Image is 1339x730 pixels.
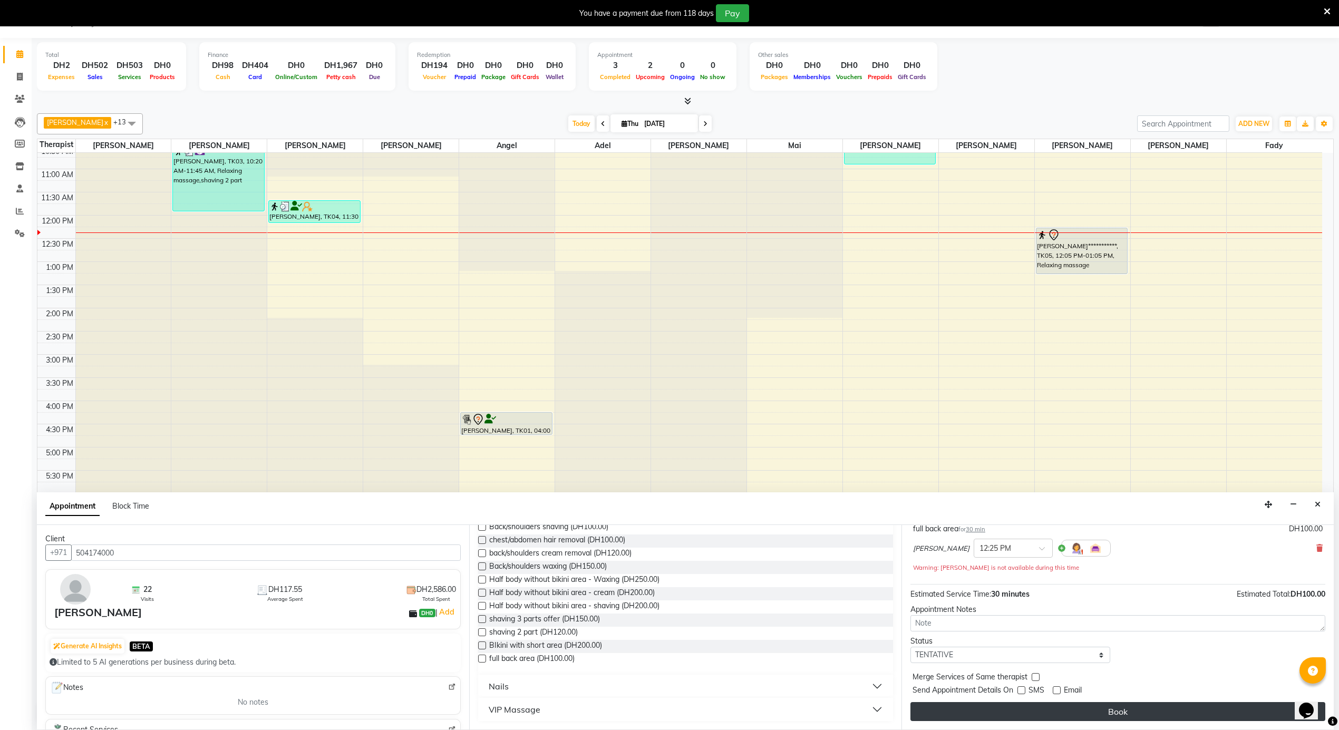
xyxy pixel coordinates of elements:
span: Gift Cards [895,73,929,81]
div: 3:00 PM [44,355,75,366]
div: DH404 [238,60,273,72]
button: VIP Massage [482,700,889,719]
span: DH2,586.00 [416,584,456,595]
span: [PERSON_NAME] [76,139,171,152]
span: back/shoulders cream removal (DH120.00) [489,548,632,561]
div: Appointment [597,51,728,60]
div: DH0 [833,60,865,72]
span: [PERSON_NAME] [171,139,267,152]
div: Redemption [417,51,567,60]
div: VIP Massage [489,703,540,716]
div: 2:30 PM [44,332,75,343]
span: [PERSON_NAME] [267,139,363,152]
div: DH98 [208,60,238,72]
div: 4:30 PM [44,424,75,435]
span: Notes [50,681,83,695]
div: 4:00 PM [44,401,75,412]
div: 5:00 PM [44,447,75,459]
span: ADD NEW [1238,120,1269,128]
div: full back area [913,523,985,534]
small: Warning: [PERSON_NAME] is not available during this time [913,564,1079,571]
span: 30 minutes [991,589,1030,599]
span: Email [1064,685,1082,698]
span: Block Time [112,501,149,511]
span: Half body without bikini area - cream (DH200.00) [489,587,655,600]
div: 5:30 PM [44,471,75,482]
span: [PERSON_NAME] [1035,139,1130,152]
input: Search by Name/Mobile/Email/Code [71,544,461,561]
div: DH2 [45,60,77,72]
div: DH0 [758,60,791,72]
span: DH100.00 [1291,589,1325,599]
span: Fady [1227,139,1322,152]
div: DH0 [479,60,508,72]
span: [PERSON_NAME] [843,139,938,152]
div: DH0 [791,60,833,72]
div: Limited to 5 AI generations per business during beta. [50,657,457,668]
div: Total [45,51,178,60]
iframe: chat widget [1295,688,1328,719]
span: Card [246,73,265,81]
span: Due [366,73,383,81]
span: chest/abdomen hair removal (DH100.00) [489,534,625,548]
span: Package [479,73,508,81]
button: Close [1310,497,1325,513]
span: Products [147,73,178,81]
span: [PERSON_NAME] [651,139,746,152]
div: DH0 [452,60,479,72]
span: BETA [130,641,153,651]
span: Total Spent [422,595,450,603]
span: No show [697,73,728,81]
span: Adel [555,139,651,152]
span: Angel [459,139,555,152]
span: Cash [213,73,233,81]
button: Pay [716,4,749,22]
div: 12:00 PM [40,216,75,227]
span: Merge Services of Same therapist [913,671,1027,685]
img: Interior.png [1089,542,1102,554]
span: Back/shoulders waxing (DH150.00) [489,561,607,574]
span: 22 [143,584,152,595]
button: Generate AI Insights [51,639,124,654]
div: 0 [697,60,728,72]
span: Half body without bikini area - shaving (DH200.00) [489,600,659,614]
span: Upcoming [633,73,667,81]
button: Book [910,702,1325,721]
span: Sales [85,73,105,81]
span: Petty cash [324,73,358,81]
div: 1:30 PM [44,285,75,296]
span: Memberships [791,73,833,81]
img: avatar [60,574,91,605]
span: Back/shoulders shaving (DH100.00) [489,521,608,534]
a: x [103,118,108,126]
span: Prepaids [865,73,895,81]
span: [PERSON_NAME] [363,139,459,152]
input: 2025-09-04 [641,116,694,132]
button: Nails [482,677,889,696]
span: Gift Cards [508,73,542,81]
span: Half body without bikini area - Waxing (DH250.00) [489,574,659,587]
div: 11:30 AM [39,192,75,203]
div: DH0 [273,60,320,72]
span: | [435,606,456,618]
span: Visits [141,595,154,603]
div: Appointment Notes [910,604,1325,615]
div: DH503 [112,60,147,72]
div: DH0 [865,60,895,72]
span: +13 [113,118,134,126]
div: DH0 [362,60,387,72]
div: 1:00 PM [44,262,75,273]
button: ADD NEW [1236,116,1272,131]
span: No notes [238,697,268,708]
div: DH194 [417,60,452,72]
div: 2:00 PM [44,308,75,319]
div: [PERSON_NAME], TK03, 10:20 AM-11:45 AM, Relaxing massage,shaving 2 part [173,145,264,211]
span: Voucher [420,73,449,81]
div: [PERSON_NAME]***********, TK05, 12:05 PM-01:05 PM, Relaxing massage [1036,228,1127,274]
div: Nails [489,680,509,693]
span: Services [115,73,144,81]
span: Wallet [543,73,566,81]
div: Status [910,636,1110,647]
div: [PERSON_NAME], TK04, 11:30 AM-12:00 PM, full back area [269,201,360,222]
span: Appointment [45,497,100,516]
